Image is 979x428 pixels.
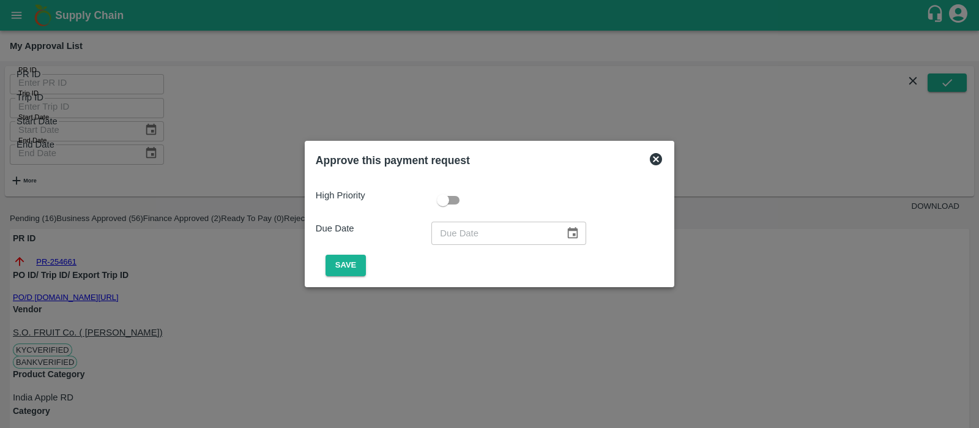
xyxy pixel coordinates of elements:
[431,222,556,245] input: Due Date
[316,189,431,202] p: High Priority
[561,222,584,245] button: Choose date
[316,222,431,235] p: Due Date
[326,255,366,276] button: Save
[316,154,470,167] b: Approve this payment request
